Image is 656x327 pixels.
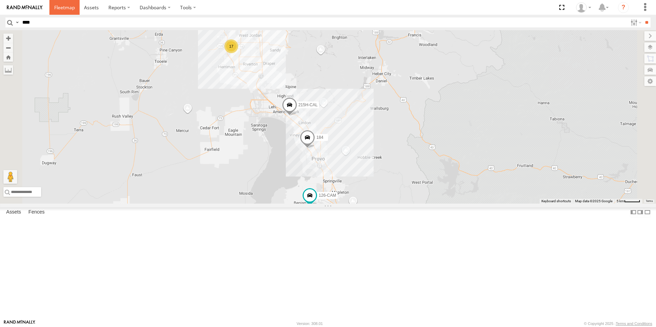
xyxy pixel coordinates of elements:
button: Zoom in [3,34,13,43]
label: Measure [3,65,13,75]
a: Terms (opens in new tab) [646,200,653,203]
label: Map Settings [644,76,656,86]
button: Map Scale: 5 km per 43 pixels [614,199,642,204]
div: Heidi Drysdale [574,2,594,13]
i: ? [618,2,629,13]
a: Terms and Conditions [616,322,652,326]
span: Map data ©2025 Google [575,199,612,203]
label: Dock Summary Table to the Right [637,207,644,217]
span: 215H-CAL [298,102,318,107]
img: rand-logo.svg [7,5,43,10]
span: 184 [316,135,323,140]
span: 5 km [617,199,624,203]
a: Visit our Website [4,320,35,327]
div: Version: 308.01 [297,322,323,326]
button: Zoom out [3,43,13,52]
label: Search Filter Options [628,17,643,27]
button: Drag Pegman onto the map to open Street View [3,170,17,184]
div: 17 [224,39,238,53]
label: Search Query [14,17,20,27]
label: Hide Summary Table [644,207,651,217]
label: Fences [25,207,48,217]
div: © Copyright 2025 - [584,322,652,326]
button: Zoom Home [3,52,13,62]
span: 126-CAM [319,193,336,198]
label: Dock Summary Table to the Left [630,207,637,217]
label: Assets [3,207,24,217]
button: Keyboard shortcuts [541,199,571,204]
